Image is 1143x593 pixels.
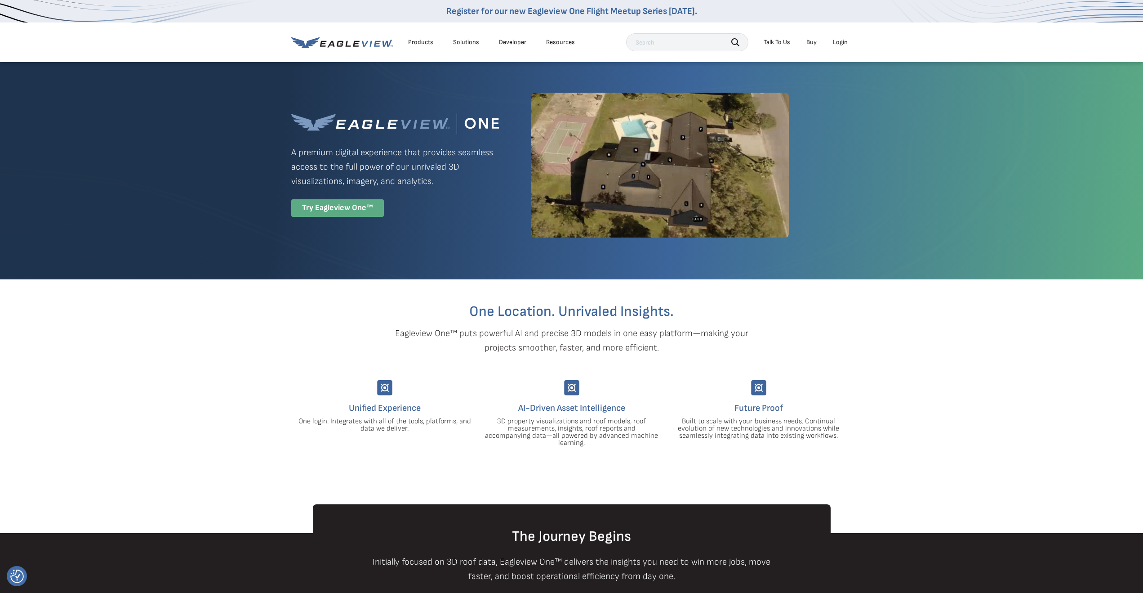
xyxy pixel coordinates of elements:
p: Initially focused on 3D roof data, Eagleview One™ delivers the insights you need to win more jobs... [363,555,780,584]
div: Products [408,38,433,46]
a: Buy [806,38,817,46]
input: Search [626,33,748,51]
p: One login. Integrates with all of the tools, platforms, and data we deliver. [298,418,471,432]
h4: AI-Driven Asset Intelligence [485,401,658,415]
p: Built to scale with your business needs. Continual evolution of new technologies and innovations ... [672,418,845,440]
p: Eagleview One™ puts powerful AI and precise 3D models in one easy platform—making your projects s... [379,326,764,355]
img: Group-9744.svg [564,380,579,395]
a: Developer [499,38,526,46]
div: Resources [546,38,575,46]
img: Eagleview One™ [291,113,499,135]
h4: Unified Experience [298,401,471,415]
img: Revisit consent button [10,570,24,583]
div: Try Eagleview One™ [291,199,384,217]
img: Group-9744.svg [751,380,766,395]
div: Solutions [453,38,479,46]
img: Group-9744.svg [377,380,392,395]
h2: The Journey Begins [313,530,831,544]
h2: One Location. Unrivaled Insights. [298,305,845,319]
button: Consent Preferences [10,570,24,583]
a: Register for our new Eagleview One Flight Meetup Series [DATE]. [446,6,697,17]
div: Talk To Us [764,38,790,46]
div: Login [833,38,848,46]
p: A premium digital experience that provides seamless access to the full power of our unrivaled 3D ... [291,145,499,189]
p: 3D property visualizations and roof models, roof measurements, insights, roof reports and accompa... [485,418,658,447]
h4: Future Proof [672,401,845,415]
